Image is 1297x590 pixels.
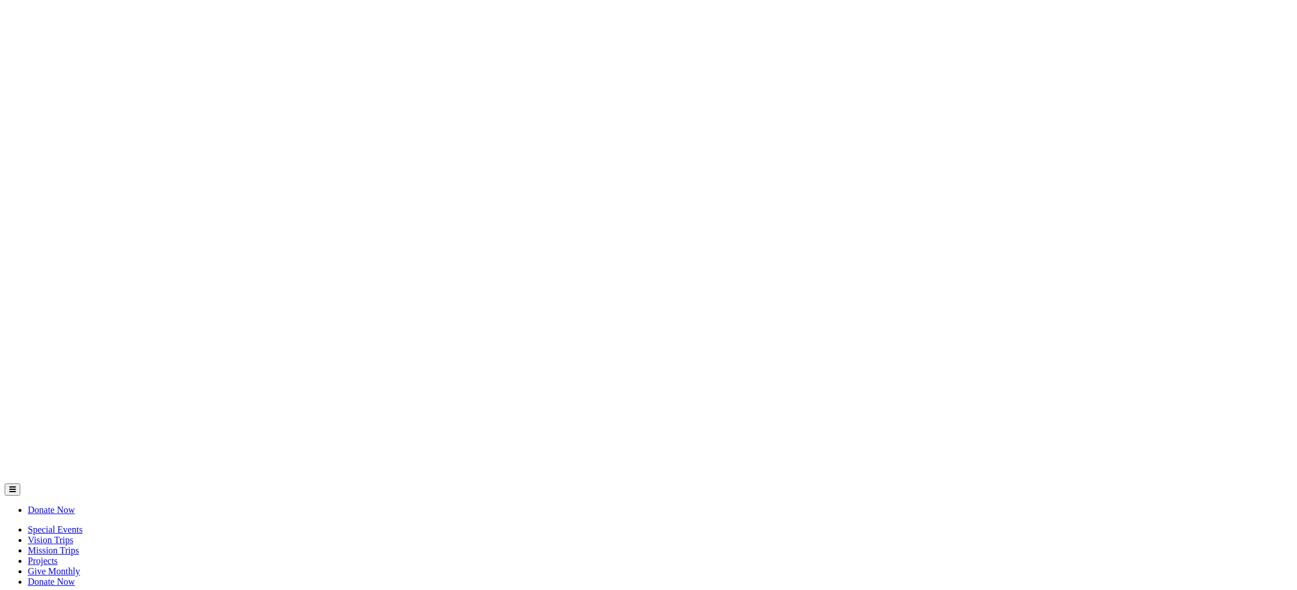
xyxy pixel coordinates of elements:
a: Projects [28,556,58,566]
a: Special Events [28,525,83,534]
a: Donate Now [28,505,75,515]
a: Mission Trips [28,545,79,555]
a: Donate Now [28,577,75,587]
a: Give Monthly [28,566,80,576]
a: Vision Trips [28,535,74,545]
img: Builders International [5,5,1292,481]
